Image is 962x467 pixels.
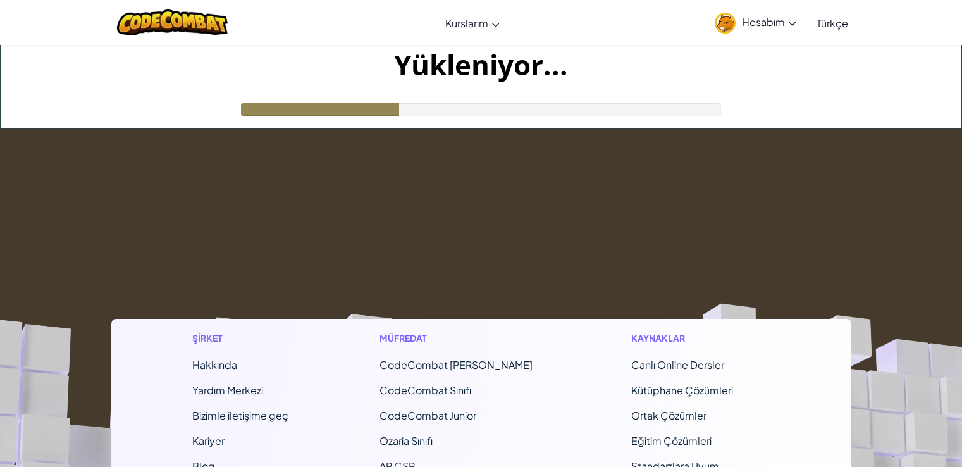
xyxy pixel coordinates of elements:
[379,434,433,447] a: Ozaria Sınıfı
[439,6,506,40] a: Kurslarım
[631,409,706,422] a: Ortak Çözümler
[1,45,961,84] h1: Yükleniyor...
[742,15,796,28] span: Hesabım
[379,383,471,397] a: CodeCombat Sınıfı
[192,409,288,422] span: Bizimle iletişime geç
[708,3,803,42] a: Hesabım
[192,434,225,447] a: Kariyer
[631,434,712,447] a: Eğitim Çözümleri
[379,358,533,371] span: CodeCombat [PERSON_NAME]
[379,409,476,422] a: CodeCombat Junior
[810,6,854,40] a: Türkçe
[715,13,736,34] img: avatar
[117,9,228,35] img: CodeCombat logo
[192,332,288,345] h1: Şirket
[631,383,733,397] a: Kütüphane Çözümleri
[192,358,237,371] a: Hakkında
[379,332,541,345] h1: Müfredat
[192,383,263,397] a: Yardım Merkezi
[817,16,848,30] span: Türkçe
[631,332,770,345] h1: Kaynaklar
[445,16,488,30] span: Kurslarım
[631,358,724,371] a: Canlı Online Dersler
